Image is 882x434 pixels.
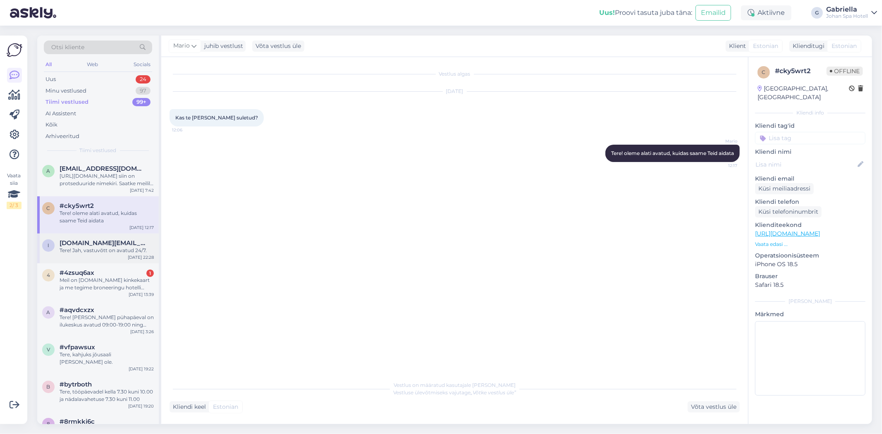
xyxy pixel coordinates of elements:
[86,59,100,70] div: Web
[45,132,79,141] div: Arhiveeritud
[755,174,865,183] p: Kliendi email
[47,346,50,353] span: v
[129,291,154,298] div: [DATE] 13:39
[132,59,152,70] div: Socials
[60,277,154,291] div: Meil on [DOMAIN_NAME] kinkekaart ja me tegime broneeringu hotelli kaudu
[128,254,154,260] div: [DATE] 22:28
[755,310,865,319] p: Märkmed
[45,87,86,95] div: Minu vestlused
[201,42,243,50] div: juhib vestlust
[832,42,857,50] span: Estonian
[45,121,57,129] div: Kõik
[7,172,22,209] div: Vaata siia
[47,309,50,315] span: a
[60,202,94,210] span: #cky5wrt2
[45,75,56,83] div: Uus
[755,206,822,217] div: Küsi telefoninumbrit
[789,42,825,50] div: Klienditugi
[755,183,814,194] div: Küsi meiliaadressi
[755,109,865,117] div: Kliendi info
[60,388,154,403] div: Tere, tööpäevadel kella 7.30 kuni 10.00 ja nädalavahetuse 7.30 kuni 11.00
[706,162,737,169] span: 12:17
[60,351,154,366] div: Tere, kahjuks jõusaali [PERSON_NAME] ole.
[826,6,877,19] a: GabriellaJohan Spa Hotell
[173,41,190,50] span: Mario
[130,329,154,335] div: [DATE] 3:26
[706,138,737,144] span: Mario
[755,160,856,169] input: Lisa nimi
[60,239,146,247] span: indrek.et@gmail.com
[60,314,154,329] div: Tere! [PERSON_NAME] pühapäeval on ilukeskus avatud 09:00-19:00 ning esmaspäeval 18.08 on ilukesku...
[755,260,865,269] p: iPhone OS 18.5
[47,384,50,390] span: b
[60,210,154,224] div: Tere! oleme alati avatud, kuidas saame Teid aidata
[44,59,53,70] div: All
[688,401,740,413] div: Võta vestlus üle
[696,5,731,21] button: Emailid
[51,43,84,52] span: Otsi kliente
[611,150,734,156] span: Tere! oleme alati avatud, kuidas saame Teid aidata
[146,269,154,277] div: 1
[755,298,865,305] div: [PERSON_NAME]
[599,8,692,18] div: Proovi tasuta juba täna:
[252,41,304,52] div: Võta vestlus üle
[128,403,154,409] div: [DATE] 19:20
[170,88,740,95] div: [DATE]
[47,421,50,427] span: 8
[132,98,151,106] div: 99+
[755,132,865,144] input: Lisa tag
[45,98,88,106] div: Tiimi vestlused
[136,87,151,95] div: 97
[47,205,50,211] span: c
[47,168,50,174] span: a
[130,187,154,193] div: [DATE] 7:42
[60,343,95,351] span: #vfpawsux
[741,5,791,20] div: Aktiivne
[60,381,92,388] span: #bytrboth
[755,281,865,289] p: Safari 18.5
[170,403,206,411] div: Kliendi keel
[129,366,154,372] div: [DATE] 19:22
[60,418,95,425] span: #8rmkki6c
[775,66,827,76] div: # cky5wrt2
[393,389,516,396] span: Vestluse ülevõtmiseks vajutage
[755,198,865,206] p: Kliendi telefon
[762,69,766,75] span: c
[758,84,849,102] div: [GEOGRAPHIC_DATA], [GEOGRAPHIC_DATA]
[48,242,49,248] span: i
[136,75,151,83] div: 24
[60,306,94,314] span: #aqvdcxzx
[753,42,778,50] span: Estonian
[755,272,865,281] p: Brauser
[826,6,868,13] div: Gabriella
[394,382,516,388] span: Vestlus on määratud kasutajale [PERSON_NAME]
[60,247,154,254] div: Tere! Jah, vastuvõtt on avatud 24/7.
[471,389,516,396] i: „Võtke vestlus üle”
[172,127,203,133] span: 12:06
[755,148,865,156] p: Kliendi nimi
[755,251,865,260] p: Operatsioonisüsteem
[599,9,615,17] b: Uus!
[175,114,258,121] span: Kas te [PERSON_NAME] suletud?
[811,7,823,19] div: G
[755,241,865,248] p: Vaata edasi ...
[213,403,238,411] span: Estonian
[80,147,117,154] span: Tiimi vestlused
[826,13,868,19] div: Johan Spa Hotell
[755,221,865,229] p: Klienditeekond
[170,70,740,78] div: Vestlus algas
[726,42,746,50] div: Klient
[60,172,154,187] div: [URL][DOMAIN_NAME] siin on protseduuride nimekiri. Saatke meilile millist protseduure soovite [PE...
[45,110,76,118] div: AI Assistent
[7,202,22,209] div: 2 / 3
[47,272,50,278] span: 4
[755,230,820,237] a: [URL][DOMAIN_NAME]
[60,269,94,277] span: #4zsuq6ax
[60,165,146,172] span: aivesoha@gmail.com
[755,122,865,130] p: Kliendi tag'id
[827,67,863,76] span: Offline
[129,224,154,231] div: [DATE] 12:17
[7,42,22,58] img: Askly Logo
